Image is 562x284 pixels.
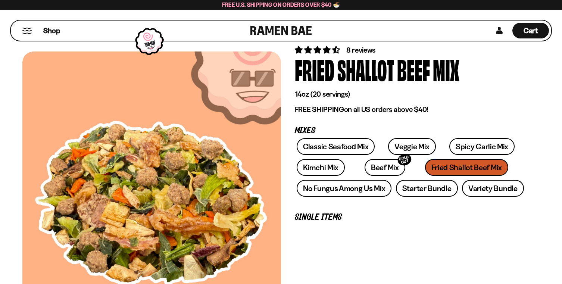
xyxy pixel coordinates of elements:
div: Beef [397,55,430,83]
p: 14oz (20 servings) [295,90,526,99]
div: Fried [295,55,334,83]
a: Cart [512,21,549,41]
a: Veggie Mix [388,138,436,155]
a: Kimchi Mix [297,159,345,176]
p: Mixes [295,127,526,134]
span: Free U.S. Shipping on Orders over $40 🍜 [222,1,340,8]
p: on all US orders above $40! [295,105,526,114]
strong: FREE SHIPPING [295,105,344,114]
a: Beef MixSOLD OUT [365,159,405,176]
a: Variety Bundle [462,180,524,197]
span: Cart [524,26,538,35]
span: Shop [43,26,60,36]
div: Mix [433,55,459,83]
a: Shop [43,23,60,38]
a: Starter Bundle [396,180,458,197]
button: Mobile Menu Trigger [22,28,32,34]
a: No Fungus Among Us Mix [297,180,391,197]
a: Spicy Garlic Mix [449,138,515,155]
a: Classic Seafood Mix [297,138,375,155]
p: Single Items [295,214,526,221]
div: SOLD OUT [396,153,413,167]
div: Shallot [337,55,394,83]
